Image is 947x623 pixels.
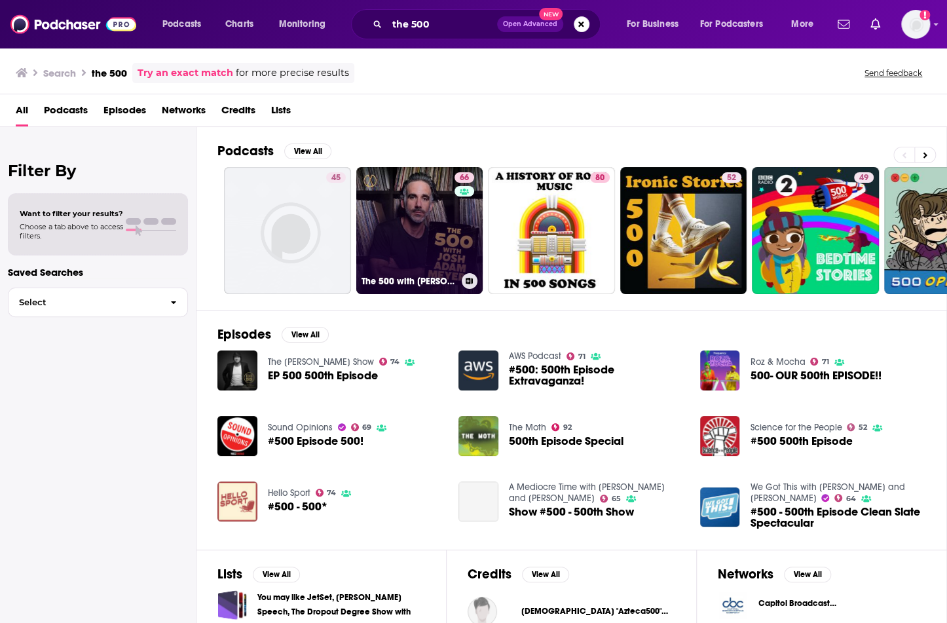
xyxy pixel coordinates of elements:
[217,481,257,521] img: #500 - 500*
[16,100,28,126] a: All
[566,352,585,360] a: 71
[217,326,271,343] h2: Episodes
[497,16,563,32] button: Open AdvancedNew
[600,495,621,502] a: 65
[8,288,188,317] button: Select
[468,566,511,582] h2: Credits
[8,266,188,278] p: Saved Searches
[488,167,615,294] a: 80
[861,67,926,79] button: Send feedback
[236,66,349,81] span: for more precise results
[750,481,904,504] a: We Got This with Mark and Hal
[901,10,930,39] img: User Profile
[331,172,341,185] span: 45
[551,423,572,431] a: 92
[822,359,829,365] span: 71
[854,172,874,183] a: 49
[351,423,372,431] a: 69
[271,100,291,126] a: Lists
[217,416,257,456] img: #500 Episode 500!
[846,496,856,502] span: 64
[458,481,498,521] a: Show #500 - 500th Show
[217,14,261,35] a: Charts
[43,67,76,79] h3: Search
[750,506,925,529] a: #500 - 500th Episode Clean Slate Spectacular
[460,172,469,185] span: 66
[718,566,773,582] h2: Networks
[752,167,879,294] a: 49
[539,8,563,20] span: New
[810,358,829,366] a: 71
[718,566,831,582] a: NetworksView All
[859,172,868,185] span: 49
[859,425,867,430] span: 52
[9,298,160,307] span: Select
[509,364,684,387] a: #500: 500th Episode Extravaganza!
[103,100,146,126] a: Episodes
[268,370,378,381] a: EP 500 500th Episode
[284,143,331,159] button: View All
[509,436,623,447] a: 500th Episode Special
[722,172,741,183] a: 52
[20,209,123,218] span: Want to filter your results?
[578,354,585,360] span: 71
[700,416,740,456] a: #500 500th Episode
[700,350,740,390] a: 500- OUR 500th EPISODE!!
[327,490,336,496] span: 74
[458,416,498,456] a: 500th Episode Special
[692,14,782,35] button: open menu
[225,15,253,33] span: Charts
[750,422,842,433] a: Science for the People
[217,566,300,582] a: ListsView All
[326,172,346,183] a: 45
[268,356,374,368] a: The Todd Shapiro Show
[20,222,123,240] span: Choose a tab above to access filters.
[847,423,867,431] a: 52
[758,598,882,609] span: Capitol Broadcasting Company
[832,13,855,35] a: Show notifications dropdown
[522,567,569,582] button: View All
[268,436,363,447] a: #500 Episode 500!
[782,14,830,35] button: open menu
[612,496,621,502] span: 65
[718,590,925,620] a: Capitol Broadcasting Company logoCapitol Broadcasting Company
[217,350,257,390] img: EP 500 500th Episode
[750,356,805,368] a: Roz & Mocha
[253,567,300,582] button: View All
[458,350,498,390] img: #500: 500th Episode Extravaganza!
[217,590,247,620] span: You may like JetSet, Tate Speech, The Dropout Degree Show with Josh King Madrid, GaryVee, Iman Ga...
[362,276,456,287] h3: The 500 with [PERSON_NAME] [PERSON_NAME]
[700,487,740,527] img: #500 - 500th Episode Clean Slate Spectacular
[162,100,206,126] a: Networks
[865,13,885,35] a: Show notifications dropdown
[750,370,881,381] a: 500- OUR 500th EPISODE!!
[10,12,136,37] img: Podchaser - Follow, Share and Rate Podcasts
[268,422,333,433] a: Sound Opinions
[919,10,930,20] svg: Add a profile image
[563,425,572,430] span: 92
[508,606,675,616] a: Jesus "Azteca500" Sanchez
[221,100,255,126] a: Credits
[718,590,748,620] img: Capitol Broadcasting Company logo
[627,15,678,33] span: For Business
[387,14,497,35] input: Search podcasts, credits, & more...
[509,350,561,362] a: AWS Podcast
[468,566,569,582] a: CreditsView All
[217,143,274,159] h2: Podcasts
[316,489,337,497] a: 74
[268,501,327,512] a: #500 - 500*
